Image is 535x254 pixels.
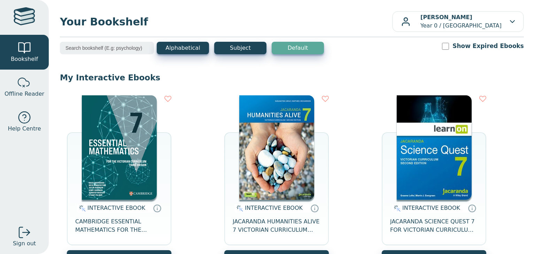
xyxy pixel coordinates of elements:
input: Search bookshelf (E.g: psychology) [60,42,154,54]
span: Help Centre [8,125,41,133]
img: interactive.svg [77,204,86,213]
span: Offline Reader [5,90,44,98]
span: Bookshelf [11,55,38,63]
img: interactive.svg [392,204,401,213]
span: JACARANDA SCIENCE QUEST 7 FOR VICTORIAN CURRICULUM LEARNON 2E EBOOK [390,217,478,234]
label: Show Expired Ebooks [452,42,524,50]
p: Year 0 / [GEOGRAPHIC_DATA] [420,13,502,30]
img: 429ddfad-7b91-e911-a97e-0272d098c78b.jpg [239,95,314,200]
p: My Interactive Ebooks [60,72,524,83]
img: interactive.svg [234,204,243,213]
a: Interactive eBooks are accessed online via the publisher’s portal. They contain interactive resou... [468,204,476,212]
a: Interactive eBooks are accessed online via the publisher’s portal. They contain interactive resou... [153,204,161,212]
button: Default [272,42,324,54]
a: Interactive eBooks are accessed online via the publisher’s portal. They contain interactive resou... [310,204,319,212]
span: INTERACTIVE EBOOK [245,205,303,211]
button: [PERSON_NAME]Year 0 / [GEOGRAPHIC_DATA] [392,11,524,32]
span: Your Bookshelf [60,14,392,30]
span: Sign out [13,239,36,248]
button: Alphabetical [157,42,209,54]
img: 329c5ec2-5188-ea11-a992-0272d098c78b.jpg [397,95,472,200]
span: INTERACTIVE EBOOK [402,205,460,211]
span: JACARANDA HUMANITIES ALIVE 7 VICTORIAN CURRICULUM LEARNON EBOOK 2E [233,217,320,234]
button: Subject [214,42,266,54]
span: CAMBRIDGE ESSENTIAL MATHEMATICS FOR THE VICTORIAN CURRICULUM YEAR 7 EBOOK 3E [75,217,163,234]
span: INTERACTIVE EBOOK [87,205,145,211]
b: [PERSON_NAME] [420,14,472,21]
img: a4cdec38-c0cf-47c5-bca4-515c5eb7b3e9.png [82,95,157,200]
